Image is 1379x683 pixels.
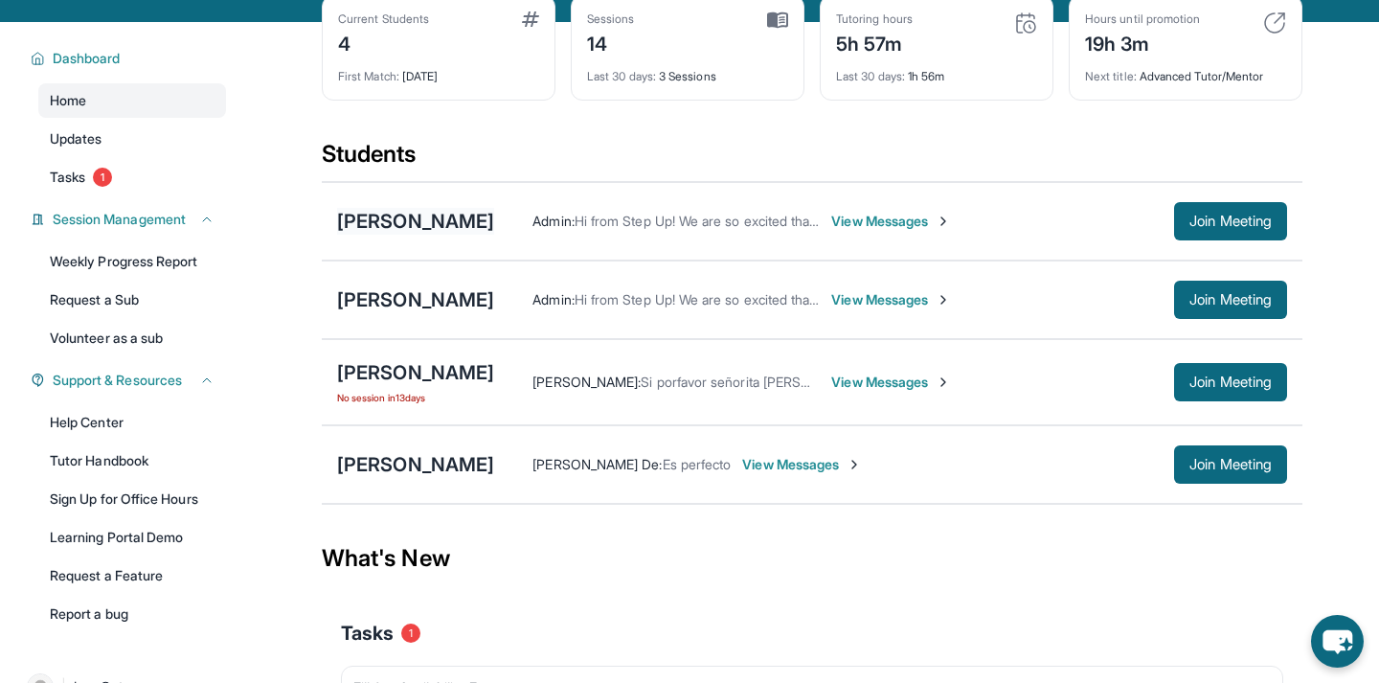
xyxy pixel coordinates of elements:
span: No session in 13 days [337,390,494,405]
button: chat-button [1311,615,1364,668]
span: View Messages [831,290,951,309]
span: Join Meeting [1189,216,1272,227]
span: [PERSON_NAME] : [532,374,641,390]
div: Sessions [587,11,635,27]
button: Join Meeting [1174,445,1287,484]
img: card [522,11,539,27]
img: Chevron-Right [936,292,951,307]
a: Request a Sub [38,283,226,317]
img: Chevron-Right [936,375,951,390]
button: Join Meeting [1174,363,1287,401]
span: Tasks [341,620,394,647]
div: Current Students [338,11,429,27]
button: Support & Resources [45,371,215,390]
button: Join Meeting [1174,202,1287,240]
span: View Messages [831,212,951,231]
img: Chevron-Right [936,214,951,229]
div: [PERSON_NAME] [337,359,494,386]
div: Advanced Tutor/Mentor [1085,57,1286,84]
span: Last 30 days : [836,69,905,83]
button: Session Management [45,210,215,229]
span: Join Meeting [1189,294,1272,306]
button: Join Meeting [1174,281,1287,319]
div: 14 [587,27,635,57]
div: What's New [322,516,1302,601]
span: Session Management [53,210,186,229]
a: Sign Up for Office Hours [38,482,226,516]
a: Tutor Handbook [38,444,226,478]
a: Learning Portal Demo [38,520,226,555]
span: Admin : [532,291,574,307]
a: Report a bug [38,597,226,631]
span: View Messages [831,373,951,392]
div: [PERSON_NAME] [337,451,494,478]
div: [DATE] [338,57,539,84]
div: 3 Sessions [587,57,788,84]
div: [PERSON_NAME] [337,286,494,313]
span: Join Meeting [1189,459,1272,470]
span: Next title : [1085,69,1137,83]
a: Tasks1 [38,160,226,194]
a: Volunteer as a sub [38,321,226,355]
a: Request a Feature [38,558,226,593]
span: View Messages [742,455,862,474]
span: Updates [50,129,102,148]
span: Last 30 days : [587,69,656,83]
span: 1 [93,168,112,187]
img: Chevron-Right [847,457,862,472]
div: 4 [338,27,429,57]
span: Dashboard [53,49,121,68]
span: Support & Resources [53,371,182,390]
span: Admin : [532,213,574,229]
div: Hours until promotion [1085,11,1200,27]
a: Home [38,83,226,118]
div: [PERSON_NAME] [337,208,494,235]
img: card [1014,11,1037,34]
span: First Match : [338,69,399,83]
span: Join Meeting [1189,376,1272,388]
div: 5h 57m [836,27,913,57]
div: 19h 3m [1085,27,1200,57]
div: Students [322,139,1302,181]
img: card [767,11,788,29]
div: 1h 56m [836,57,1037,84]
a: Updates [38,122,226,156]
span: 1 [401,624,420,643]
a: Help Center [38,405,226,440]
img: card [1263,11,1286,34]
button: Dashboard [45,49,215,68]
span: [PERSON_NAME] De : [532,456,662,472]
div: Tutoring hours [836,11,913,27]
span: Es perfecto [663,456,732,472]
span: Home [50,91,86,110]
span: Tasks [50,168,85,187]
span: Si porfavor señorita [PERSON_NAME] [641,374,868,390]
a: Weekly Progress Report [38,244,226,279]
